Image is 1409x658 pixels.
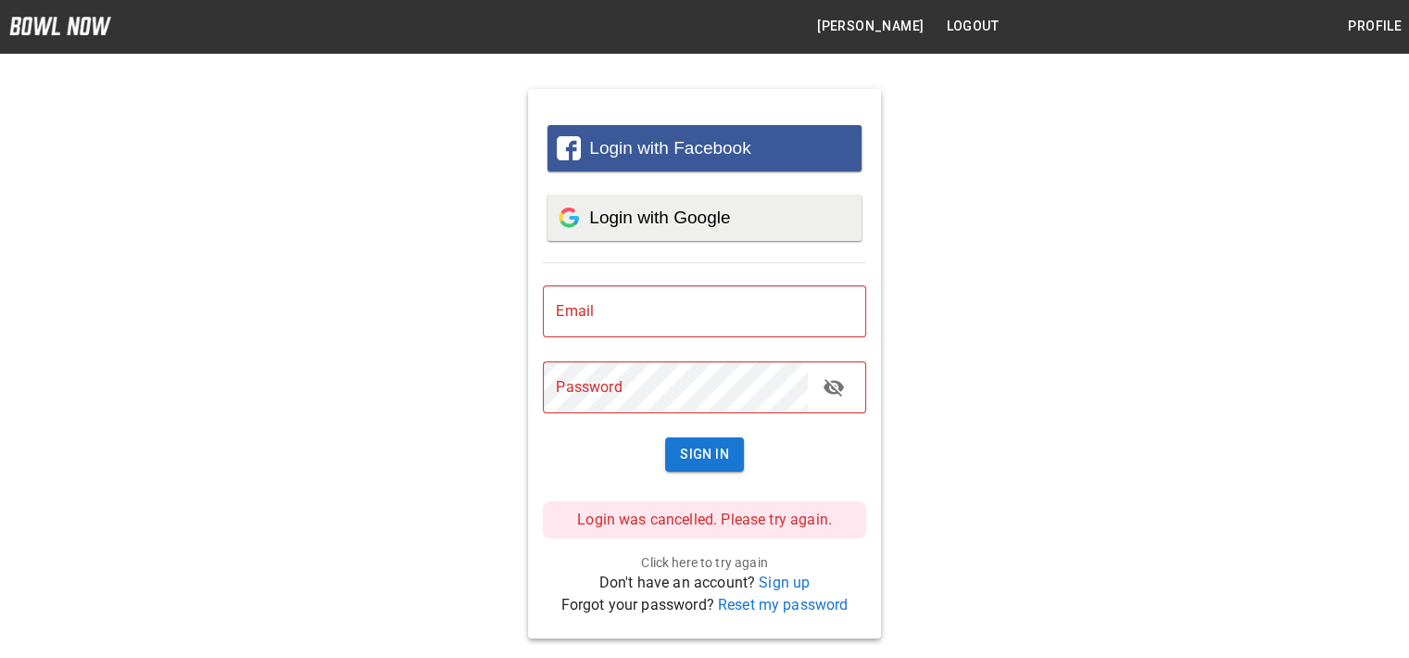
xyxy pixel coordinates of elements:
[547,125,861,171] button: Login with Facebook
[589,208,730,227] span: Login with Google
[810,9,931,44] button: [PERSON_NAME]
[547,195,861,241] button: Login with Google
[938,9,1005,44] button: Logout
[9,17,111,35] img: logo
[543,553,865,572] p: Click here to try again
[665,437,744,472] button: Sign In
[815,369,852,406] button: toggle password visibility
[543,501,865,538] p: Login was cancelled. Please try again.
[718,596,849,614] a: Reset my password
[759,574,810,591] a: Sign up
[589,138,750,158] span: Login with Facebook
[543,594,865,616] p: Forgot your password?
[543,572,865,594] p: Don't have an account?
[1340,9,1409,44] button: Profile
